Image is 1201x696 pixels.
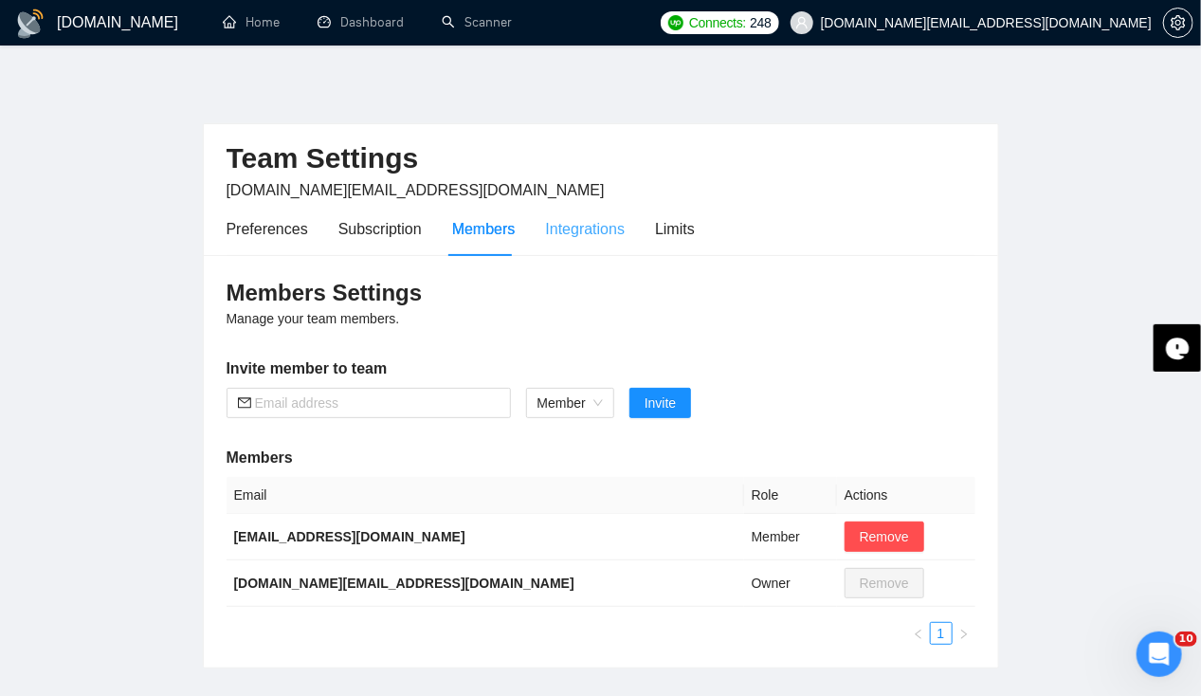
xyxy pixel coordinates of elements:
[953,622,975,645] li: Next Page
[546,217,626,241] div: Integrations
[227,182,605,198] span: [DOMAIN_NAME][EMAIL_ADDRESS][DOMAIN_NAME]
[907,622,930,645] li: Previous Page
[913,629,924,640] span: left
[227,477,744,514] th: Email
[1163,15,1193,30] a: setting
[223,14,280,30] a: homeHome
[860,526,909,547] span: Remove
[931,623,952,644] a: 1
[227,139,975,178] h2: Team Settings
[227,278,975,308] h3: Members Settings
[744,560,837,607] td: Owner
[689,12,746,33] span: Connects:
[452,217,516,241] div: Members
[1163,8,1193,38] button: setting
[537,389,603,417] span: Member
[227,217,308,241] div: Preferences
[645,393,676,413] span: Invite
[845,522,924,552] button: Remove
[338,217,422,241] div: Subscription
[958,629,970,640] span: right
[1164,15,1192,30] span: setting
[795,16,809,29] span: user
[1137,632,1182,677] iframe: Intercom live chat
[318,14,404,30] a: dashboardDashboard
[227,311,400,326] span: Manage your team members.
[1175,632,1197,647] span: 10
[668,15,683,30] img: upwork-logo.png
[442,14,512,30] a: searchScanner
[238,396,251,410] span: mail
[234,529,465,544] b: [EMAIL_ADDRESS][DOMAIN_NAME]
[655,217,695,241] div: Limits
[837,477,975,514] th: Actions
[15,9,45,39] img: logo
[255,393,500,413] input: Email address
[744,514,837,560] td: Member
[227,357,975,380] h5: Invite member to team
[234,576,574,591] b: [DOMAIN_NAME][EMAIL_ADDRESS][DOMAIN_NAME]
[907,622,930,645] button: left
[750,12,771,33] span: 248
[953,622,975,645] button: right
[930,622,953,645] li: 1
[629,388,691,418] button: Invite
[227,447,975,469] h5: Members
[744,477,837,514] th: Role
